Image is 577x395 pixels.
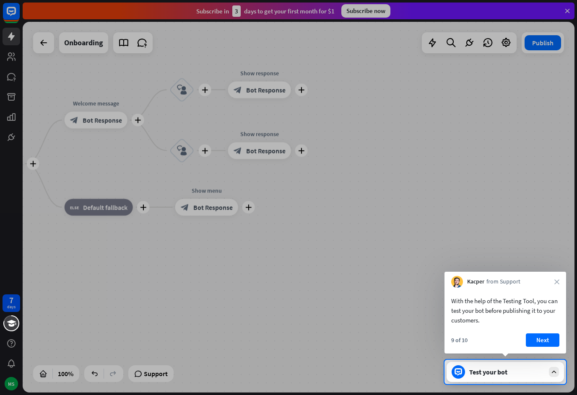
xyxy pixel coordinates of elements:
[7,3,32,29] button: Open LiveChat chat widget
[467,278,484,286] span: Kacper
[526,333,559,347] button: Next
[554,279,559,284] i: close
[469,368,545,376] div: Test your bot
[451,296,559,325] div: With the help of the Testing Tool, you can test your bot before publishing it to your customers.
[486,278,520,286] span: from Support
[451,336,468,344] div: 9 of 10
